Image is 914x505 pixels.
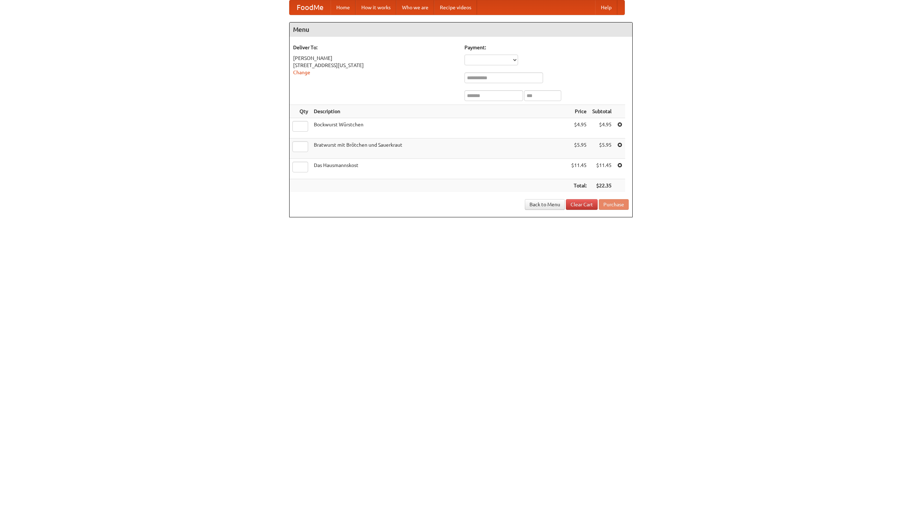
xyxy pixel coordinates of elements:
[599,199,629,210] button: Purchase
[568,138,589,159] td: $5.95
[434,0,477,15] a: Recipe videos
[589,138,614,159] td: $5.95
[589,105,614,118] th: Subtotal
[589,159,614,179] td: $11.45
[311,118,568,138] td: Bockwurst Würstchen
[293,70,310,75] a: Change
[525,199,565,210] a: Back to Menu
[290,22,632,37] h4: Menu
[568,105,589,118] th: Price
[568,159,589,179] td: $11.45
[293,55,457,62] div: [PERSON_NAME]
[293,44,457,51] h5: Deliver To:
[311,159,568,179] td: Das Hausmannskost
[464,44,629,51] h5: Payment:
[589,179,614,192] th: $22.35
[595,0,617,15] a: Help
[589,118,614,138] td: $4.95
[356,0,396,15] a: How it works
[331,0,356,15] a: Home
[568,118,589,138] td: $4.95
[311,105,568,118] th: Description
[311,138,568,159] td: Bratwurst mit Brötchen und Sauerkraut
[293,62,457,69] div: [STREET_ADDRESS][US_STATE]
[568,179,589,192] th: Total:
[290,0,331,15] a: FoodMe
[290,105,311,118] th: Qty
[396,0,434,15] a: Who we are
[566,199,598,210] a: Clear Cart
